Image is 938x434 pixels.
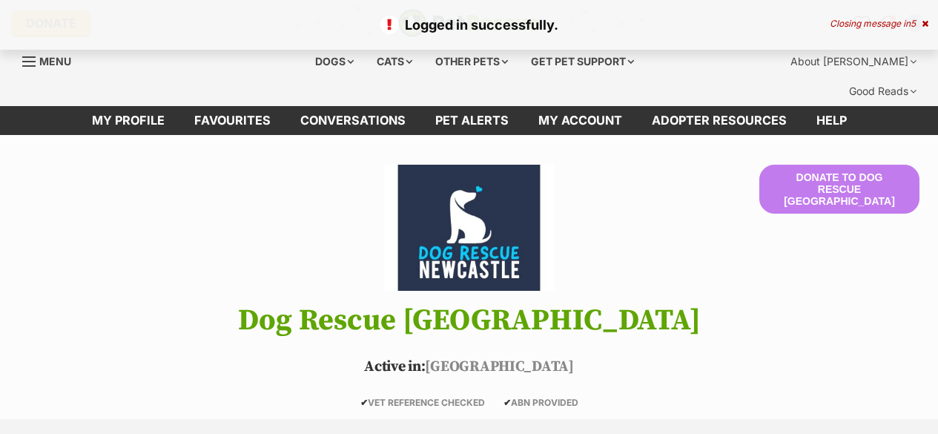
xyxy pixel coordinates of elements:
[425,47,518,76] div: Other pets
[839,76,927,106] div: Good Reads
[77,106,179,135] a: My profile
[759,165,919,214] button: Donate to Dog Rescue [GEOGRAPHIC_DATA]
[360,397,368,408] icon: ✔
[637,106,802,135] a: Adopter resources
[360,397,485,408] span: VET REFERENCE CHECKED
[780,47,927,76] div: About [PERSON_NAME]
[521,47,644,76] div: Get pet support
[420,106,524,135] a: Pet alerts
[179,106,285,135] a: Favourites
[802,106,862,135] a: Help
[366,47,423,76] div: Cats
[524,106,637,135] a: My account
[285,106,420,135] a: conversations
[364,358,425,376] span: Active in:
[39,55,71,68] span: Menu
[503,397,511,408] icon: ✔
[503,397,578,408] span: ABN PROVIDED
[22,47,82,73] a: Menu
[305,47,364,76] div: Dogs
[384,165,553,291] img: Dog Rescue Newcastle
